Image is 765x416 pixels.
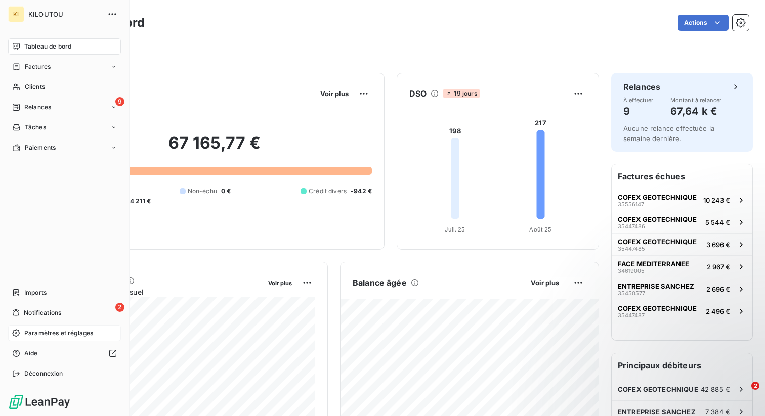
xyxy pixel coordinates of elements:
[618,260,689,268] span: FACE MEDITERRANEE
[670,97,722,103] span: Montant à relancer
[353,276,407,289] h6: Balance âgée
[618,238,697,246] span: COFEX GEOTECHNIQUE
[115,97,124,106] span: 9
[705,408,730,416] span: 7 384 €
[268,280,292,287] span: Voir plus
[24,329,93,338] span: Paramètres et réglages
[445,226,465,233] tspan: Juil. 25
[612,233,752,255] button: COFEX GEOTECHNIQUE354474853 696 €
[317,89,352,98] button: Voir plus
[528,278,562,287] button: Voir plus
[127,197,151,206] span: -4 211 €
[706,307,730,315] span: 2 496 €
[25,143,56,152] span: Paiements
[612,300,752,322] button: COFEX GEOTECHNIQUE354474872 496 €
[8,99,121,115] a: 9Relances
[563,318,765,389] iframe: Intercom notifications message
[57,287,261,297] span: Chiffre d'affaires mensuel
[618,246,645,252] span: 35447485
[612,189,752,211] button: COFEX GEOTECHNIQUE3555614710 243 €
[618,290,645,296] span: 35450577
[701,385,730,393] span: 42 885 €
[24,349,38,358] span: Aide
[8,59,121,75] a: Factures
[8,325,121,341] a: Paramètres et réglages
[8,394,71,410] img: Logo LeanPay
[25,82,45,91] span: Clients
[351,187,372,196] span: -942 €
[25,123,46,132] span: Tâches
[705,218,730,226] span: 5 544 €
[409,87,427,100] h6: DSO
[529,226,551,233] tspan: Août 25
[115,303,124,312] span: 2
[265,278,295,287] button: Voir plus
[612,164,752,189] h6: Factures échues
[25,62,51,71] span: Factures
[24,288,47,297] span: Imports
[8,140,121,156] a: Paiements
[57,133,372,163] h2: 67 165,77 €
[623,81,660,93] h6: Relances
[188,187,217,196] span: Non-échu
[618,215,697,223] span: COFEX GEOTECHNIQUE
[8,119,121,135] a: Tâches
[618,312,645,318] span: 35447487
[731,382,755,406] iframe: Intercom live chat
[623,97,654,103] span: À effectuer
[618,193,697,201] span: COFEX GEOTECHNIQUE
[24,103,51,112] span: Relances
[703,196,730,204] span: 10 243 €
[618,304,697,312] span: COFEX GEOTECHNIQUE
[707,263,730,271] span: 2 967 €
[8,345,121,361] a: Aide
[612,278,752,300] button: ENTREPRISE SANCHEZ354505772 696 €
[618,385,698,393] span: COFEX GEOTECHNIQUE
[623,103,654,119] h4: 9
[443,89,480,98] span: 19 jours
[8,79,121,95] a: Clients
[8,285,121,301] a: Imports
[221,187,231,196] span: 0 €
[618,201,644,207] span: 35556147
[706,241,730,249] span: 3 696 €
[618,223,645,229] span: 35447486
[8,6,24,22] div: KI
[320,89,349,98] span: Voir plus
[618,268,645,274] span: 34619005
[670,103,722,119] h4: 67,64 k €
[618,282,694,290] span: ENTREPRISE SANCHEZ
[24,369,63,378] span: Déconnexion
[309,187,347,196] span: Crédit divers
[706,285,730,293] span: 2 696 €
[28,10,101,18] span: KILOUTOU
[531,279,559,287] span: Voir plus
[678,15,729,31] button: Actions
[8,38,121,55] a: Tableau de bord
[612,255,752,278] button: FACE MEDITERRANEE346190052 967 €
[751,382,759,390] span: 2
[24,308,61,317] span: Notifications
[24,42,71,51] span: Tableau de bord
[623,124,714,143] span: Aucune relance effectuée la semaine dernière.
[612,211,752,233] button: COFEX GEOTECHNIQUE354474865 544 €
[618,408,696,416] span: ENTREPRISE SANCHEZ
